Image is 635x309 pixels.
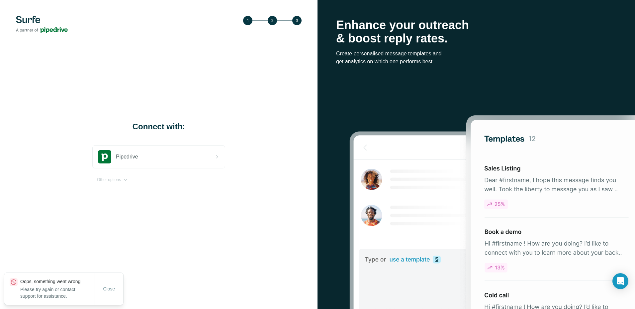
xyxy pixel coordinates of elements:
[103,285,115,292] span: Close
[336,19,616,32] p: Enhance your outreach
[116,153,138,161] span: Pipedrive
[336,32,616,45] p: & boost reply rates.
[243,16,302,25] img: Step 3
[336,50,616,58] p: Create personalised message templates and
[20,278,95,285] p: Oops, something went wrong
[99,283,120,295] button: Close
[98,150,111,163] img: pipedrive's logo
[336,58,616,66] p: get analytics on which one performs best.
[92,121,225,132] h1: Connect with:
[16,16,68,33] img: Surfe's logo
[20,286,95,299] p: Please try again or contact support for assistance.
[349,115,635,309] img: Surfe Stock Photo - Selling good vibes
[97,177,121,183] span: Other options
[612,273,628,289] div: Open Intercom Messenger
